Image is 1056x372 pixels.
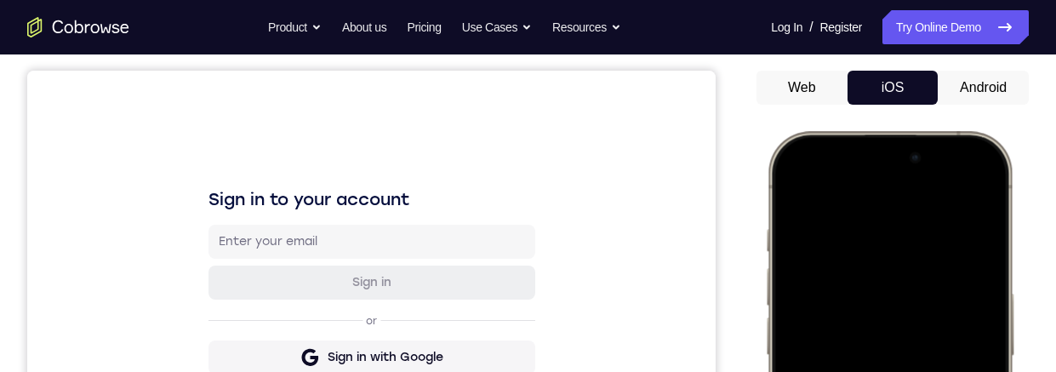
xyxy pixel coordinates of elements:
a: About us [342,10,386,44]
button: Sign in with Google [181,270,508,304]
p: or [335,243,353,257]
button: Product [268,10,322,44]
a: Pricing [407,10,441,44]
span: / [809,17,813,37]
a: Go to the home page [27,17,129,37]
input: Enter your email [191,163,498,180]
div: Sign in with GitHub [300,319,415,336]
button: Sign in with GitHub [181,311,508,345]
button: Web [756,71,848,105]
button: Sign in [181,195,508,229]
button: Resources [552,10,621,44]
a: Try Online Demo [882,10,1029,44]
div: Sign in with Google [300,278,416,295]
button: Android [938,71,1029,105]
a: Log In [771,10,802,44]
button: Use Cases [462,10,532,44]
a: Register [820,10,862,44]
button: iOS [848,71,939,105]
h1: Sign in to your account [181,117,508,140]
